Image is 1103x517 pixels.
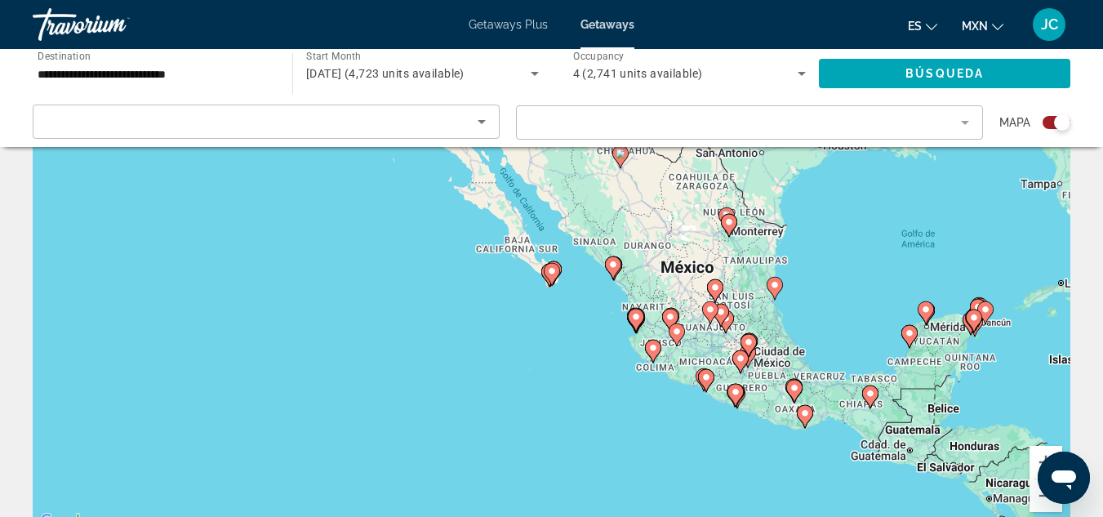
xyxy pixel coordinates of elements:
span: es [908,20,922,33]
span: [DATE] (4,723 units available) [306,67,465,80]
button: Alejar [1030,479,1062,512]
span: Búsqueda [905,67,984,80]
button: Change currency [962,14,1003,38]
span: JC [1041,16,1058,33]
a: Travorium [33,3,196,46]
span: Destination [38,50,91,61]
a: Getaways Plus [469,18,548,31]
span: Start Month [306,51,361,62]
button: Change language [908,14,937,38]
span: 4 (2,741 units available) [573,67,703,80]
button: Búsqueda [819,59,1070,88]
span: Mapa [999,111,1030,134]
button: User Menu [1028,7,1070,42]
span: MXN [962,20,988,33]
button: Filter [516,105,983,140]
button: Acercar [1030,446,1062,479]
mat-select: Sort by [47,112,486,131]
a: Getaways [580,18,634,31]
iframe: Botón para iniciar la ventana de mensajería [1038,452,1090,504]
span: Occupancy [573,51,625,62]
